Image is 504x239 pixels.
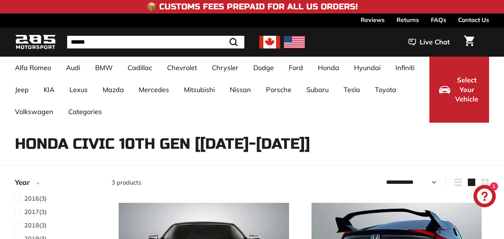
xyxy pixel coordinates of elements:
h1: Honda Civic 10th Gen [[DATE]-[DATE]] [15,136,489,152]
span: 2017 [24,208,39,216]
a: FAQs [431,13,446,26]
span: 2016 [24,195,39,202]
button: Year [15,175,100,194]
a: Toyota [367,79,404,101]
a: Dodge [246,57,281,79]
a: Categories [61,101,109,123]
span: (3) [24,221,47,230]
a: Audi [59,57,88,79]
span: Year [15,177,35,188]
a: Mazda [95,79,131,101]
a: Infiniti [388,57,422,79]
button: Live Chat [399,33,460,51]
a: Mercedes [131,79,176,101]
a: Ford [281,57,310,79]
a: Mitsubishi [176,79,222,101]
span: 2018 [24,221,39,229]
a: Chrysler [204,57,246,79]
a: Contact Us [458,13,489,26]
a: Reviews [361,13,385,26]
span: (3) [24,194,47,203]
span: Select Your Vehicle [454,75,479,104]
a: Tesla [336,79,367,101]
a: Chevrolet [160,57,204,79]
a: Hyundai [347,57,388,79]
inbox-online-store-chat: Shopify online store chat [471,185,498,209]
a: Porsche [259,79,299,101]
a: Volkswagen [7,101,61,123]
a: BMW [88,57,120,79]
button: Select Your Vehicle [429,57,489,123]
span: (3) [24,207,47,216]
h4: 📦 Customs Fees Prepaid for All US Orders! [147,2,358,11]
a: Nissan [222,79,259,101]
a: Returns [397,13,419,26]
a: KIA [36,79,62,101]
a: Lexus [62,79,95,101]
div: 3 products [112,178,300,187]
a: Alfa Romeo [7,57,59,79]
a: Honda [310,57,347,79]
a: Cadillac [120,57,160,79]
input: Search [67,36,244,48]
a: Jeep [7,79,36,101]
span: Live Chat [420,37,450,47]
a: Cart [460,29,479,55]
img: Logo_285_Motorsport_areodynamics_components [15,34,56,51]
a: Subaru [299,79,336,101]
